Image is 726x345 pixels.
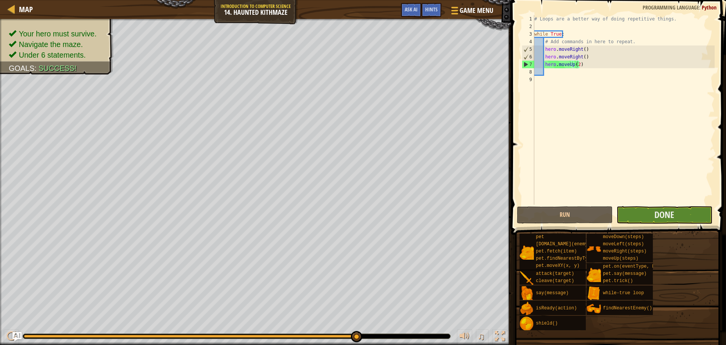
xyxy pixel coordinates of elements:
li: Under 6 statements. [9,50,105,60]
button: Ctrl + P: Play [4,329,19,345]
img: portrait.png [587,241,601,256]
div: 1 [522,15,534,23]
span: pet.findNearestByType(type) [536,256,609,261]
span: Navigate the maze. [19,40,83,49]
span: Your hero must survive. [19,30,97,38]
button: Ask AI [401,3,421,17]
span: say(message) [536,290,568,296]
img: portrait.png [587,301,601,316]
span: pet.moveXY(x, y) [536,263,579,268]
span: Ask AI [405,6,418,13]
button: Run [517,206,613,224]
button: ♫ [476,329,489,345]
div: 5 [522,45,534,53]
span: shield() [536,321,558,326]
span: ♫ [477,331,485,342]
img: portrait.png [519,286,534,301]
span: moveLeft(steps) [603,241,644,247]
span: pet.on(eventType, handler) [603,264,674,269]
span: moveUp(steps) [603,256,638,261]
span: pet [536,234,544,240]
li: Your hero must survive. [9,28,105,39]
span: cleave(target) [536,278,574,284]
div: 3 [522,30,534,38]
div: 2 [522,23,534,30]
button: Toggle fullscreen [492,329,507,345]
button: Ask AI [13,332,22,341]
button: Adjust volume [457,329,472,345]
span: moveDown(steps) [603,234,644,240]
span: Map [19,4,33,14]
span: findNearestEnemy() [603,306,652,311]
span: pet.trick() [603,278,633,284]
div: 9 [522,76,534,83]
span: Python [702,4,717,11]
span: : [34,64,39,72]
div: 8 [522,68,534,76]
img: portrait.png [587,268,601,282]
img: portrait.png [519,301,534,316]
img: portrait.png [519,245,534,260]
div: 4 [522,38,534,45]
span: Goals [9,64,34,72]
li: Navigate the maze. [9,39,105,50]
span: pet.fetch(item) [536,249,577,254]
span: Success! [39,64,77,72]
span: moveRight(steps) [603,249,646,254]
span: Hints [425,6,438,13]
div: 6 [522,53,534,61]
a: Map [15,4,33,14]
button: Game Menu [445,3,498,21]
span: Game Menu [460,6,493,16]
span: Programming language [643,4,699,11]
div: 7 [522,61,534,68]
span: Under 6 statements. [19,51,86,59]
span: Done [654,209,674,221]
span: attack(target) [536,271,574,276]
span: while-true loop [603,290,644,296]
span: : [699,4,702,11]
button: Done [616,206,712,224]
img: portrait.png [587,286,601,301]
span: pet.say(message) [603,271,646,276]
span: [DOMAIN_NAME](enemy) [536,241,590,247]
span: isReady(action) [536,306,577,311]
img: portrait.png [519,317,534,331]
img: portrait.png [519,271,534,285]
